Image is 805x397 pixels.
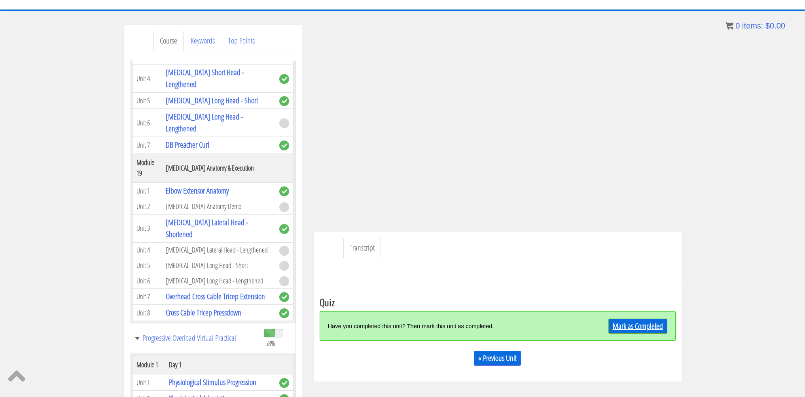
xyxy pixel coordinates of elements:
a: Elbow Extensor Anatomy [166,185,229,196]
h3: Quiz [320,297,676,307]
a: « Previous Unit [474,351,521,366]
a: Keywords [184,31,221,51]
a: Transcript [343,238,381,258]
td: [MEDICAL_DATA] Long Head - Short [162,258,275,273]
span: complete [279,141,289,150]
td: Unit 5 [132,258,162,273]
a: Top Points [222,31,261,51]
td: [MEDICAL_DATA] Anatomy Demo [162,199,275,215]
th: Day 1 [165,355,275,374]
a: [MEDICAL_DATA] Lateral Head - Shortened [166,217,248,239]
span: items: [742,21,763,30]
th: Module 1 [132,355,165,374]
td: Unit 1 [132,374,165,391]
a: [MEDICAL_DATA] Short Head - Lengthened [166,67,244,89]
td: Unit 4 [132,65,162,93]
span: 58% [265,339,275,348]
img: icon11.png [725,22,733,30]
a: [MEDICAL_DATA] Long Head - Short [166,95,258,106]
span: 0 [735,21,740,30]
td: Unit 7 [132,289,162,305]
span: complete [279,96,289,106]
th: Module 19 [132,153,162,183]
td: [MEDICAL_DATA] Lateral Head - Lengthened [162,242,275,258]
a: [MEDICAL_DATA] Long Head - Lengthened [166,111,243,134]
td: [MEDICAL_DATA] Long Head - Lengthened [162,273,275,289]
td: Unit 8 [132,305,162,321]
td: Unit 5 [132,93,162,109]
a: 0 items: $0.00 [725,21,785,30]
span: complete [279,292,289,302]
td: Unit 3 [132,214,162,242]
td: Unit 1 [132,183,162,199]
a: Progressive Overload Virtual Practical [134,334,256,342]
bdi: 0.00 [765,21,785,30]
a: Physiological Stimulus Progression [169,377,256,388]
span: complete [279,186,289,196]
td: Unit 6 [132,109,162,137]
td: Unit 7 [132,137,162,153]
td: Unit 6 [132,273,162,289]
a: DB Preacher Curl [166,139,209,150]
span: complete [279,378,289,388]
span: complete [279,74,289,84]
span: complete [279,308,289,318]
th: [MEDICAL_DATA] Anatomy & Execution [162,153,275,183]
td: Unit 4 [132,242,162,258]
span: $ [765,21,770,30]
span: complete [279,224,289,234]
a: Overhead Cross Cable Tricep Extension [166,291,265,302]
td: Unit 2 [132,199,162,215]
a: Cross Cable Tricep Pressdown [166,307,241,318]
div: Have you completed this unit? Then mark this unit as completed. [328,317,578,334]
a: Course [153,31,184,51]
a: Mark as Completed [608,319,667,334]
